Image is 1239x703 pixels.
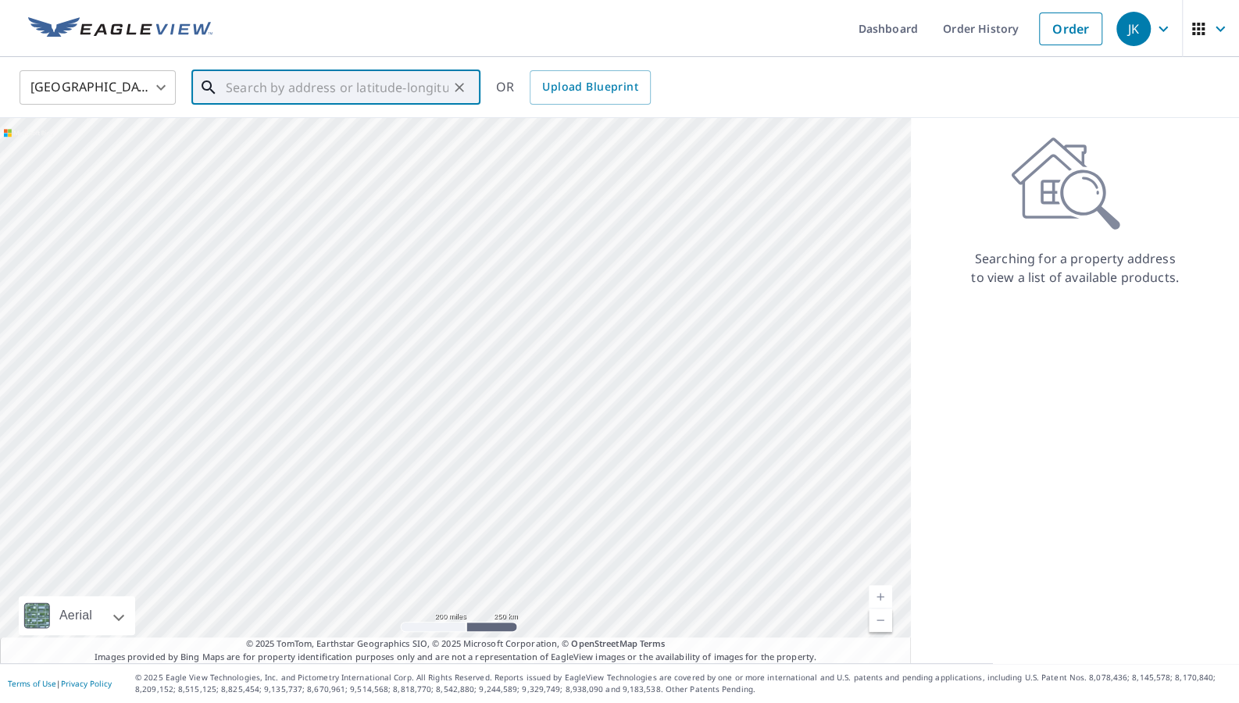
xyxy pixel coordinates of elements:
a: Upload Blueprint [530,70,650,105]
p: © 2025 Eagle View Technologies, Inc. and Pictometry International Corp. All Rights Reserved. Repo... [135,672,1231,695]
a: Terms [640,637,666,649]
div: JK [1116,12,1151,46]
div: OR [496,70,651,105]
a: Order [1039,12,1102,45]
p: Searching for a property address to view a list of available products. [970,249,1180,287]
a: Current Level 5, Zoom In [869,585,892,608]
p: | [8,679,112,688]
a: Privacy Policy [61,678,112,689]
a: Current Level 5, Zoom Out [869,608,892,632]
div: Aerial [19,596,135,635]
img: EV Logo [28,17,212,41]
button: Clear [448,77,470,98]
input: Search by address or latitude-longitude [226,66,448,109]
div: [GEOGRAPHIC_DATA] [20,66,176,109]
a: Terms of Use [8,678,56,689]
div: Aerial [55,596,97,635]
span: Upload Blueprint [542,77,637,97]
a: OpenStreetMap [571,637,637,649]
span: © 2025 TomTom, Earthstar Geographics SIO, © 2025 Microsoft Corporation, © [246,637,666,651]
